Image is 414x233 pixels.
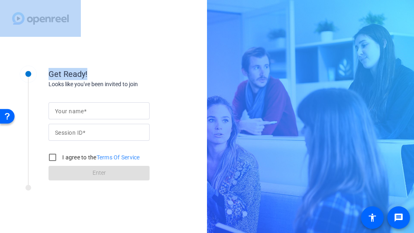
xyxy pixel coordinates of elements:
[49,80,210,89] div: Looks like you've been invited to join
[55,108,84,114] mat-label: Your name
[55,129,82,136] mat-label: Session ID
[49,68,210,80] div: Get Ready!
[394,213,403,222] mat-icon: message
[368,213,377,222] mat-icon: accessibility
[97,154,140,161] a: Terms Of Service
[61,153,140,161] label: I agree to the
